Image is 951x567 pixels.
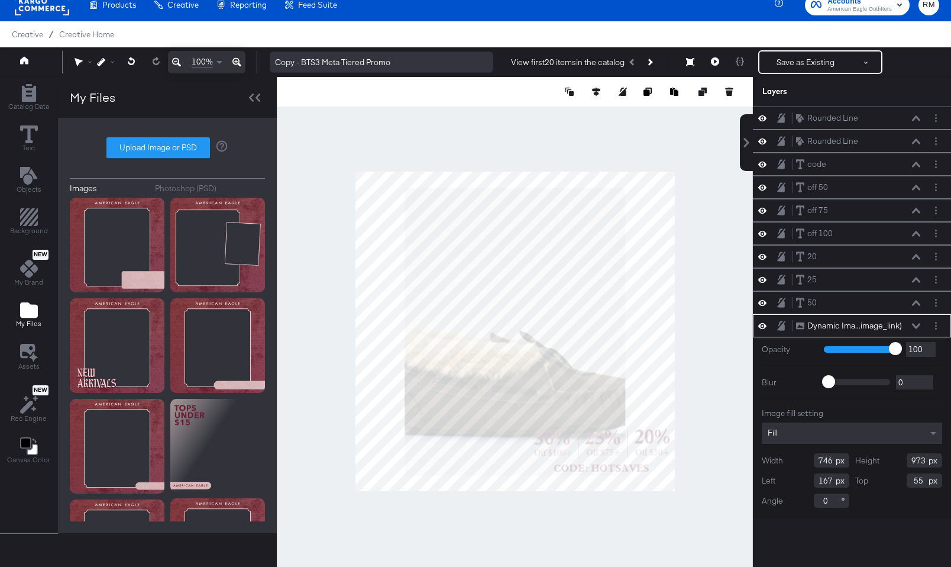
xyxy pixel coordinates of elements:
button: Layer Options [930,297,942,309]
span: Rec Engine [11,414,47,423]
div: Dynamic Ima...image_link) [807,320,902,331]
button: Layer Options [930,250,942,263]
button: 25 [795,273,817,286]
label: Top [855,475,868,487]
button: 50 [795,297,817,309]
svg: Paste image [670,88,678,96]
span: Text [22,143,35,153]
span: Fill [768,427,778,438]
span: / [43,30,59,39]
label: Angle [762,495,783,507]
button: Layer Options [930,273,942,286]
span: My Brand [14,278,43,287]
button: Layer Options [930,204,942,217]
span: Objects [17,185,41,194]
div: Layers [762,86,883,97]
button: NewMy Brand [7,247,50,291]
button: Layer Options [930,158,942,170]
button: Dynamic Ima...image_link) [795,320,903,332]
button: Save as Existing [759,51,852,73]
label: Opacity [762,344,815,355]
div: Rounded Line [807,112,858,124]
button: Rounded Line [795,135,859,147]
div: Image fill setting [762,408,942,419]
button: off 100 [795,227,833,240]
span: My Files [16,319,41,328]
button: Assets [11,340,47,375]
label: Height [855,455,879,466]
button: code [795,158,827,170]
button: Next Product [641,51,658,73]
div: off 50 [807,182,828,193]
div: Photoshop (PSD) [155,183,216,194]
div: 25 [807,274,817,285]
span: Canvas Color [7,455,50,465]
button: Add Rectangle [3,206,55,240]
button: off 75 [795,204,829,217]
label: Blur [762,377,815,388]
button: Add Rectangle [1,81,56,115]
span: Creative [12,30,43,39]
span: Catalog Data [8,102,49,111]
span: New [33,386,48,394]
div: off 75 [807,205,828,216]
span: 100% [192,56,213,67]
div: View first 20 items in the catalog [511,57,625,68]
div: 20 [807,251,817,262]
button: Layer Options [930,181,942,194]
div: Rounded Line [807,136,858,147]
button: off 50 [795,181,829,194]
span: American Eagle Outfitters [827,5,892,14]
button: Add Text [9,164,48,198]
div: code [807,159,826,170]
button: Text [13,123,45,156]
span: Assets [18,362,40,371]
button: Images [70,183,146,194]
svg: Copy image [643,88,652,96]
button: Paste image [670,86,682,98]
button: 20 [795,250,817,263]
button: NewRec Engine [4,382,54,427]
button: Layer Options [930,135,942,147]
div: My Files [70,89,115,106]
span: Background [10,226,48,236]
div: Images [70,183,97,194]
a: Creative Home [59,30,114,39]
div: 50 [807,297,817,308]
button: Photoshop (PSD) [155,183,266,194]
button: Copy image [643,86,655,98]
button: Layer Options [930,112,942,124]
label: Width [762,455,783,466]
button: Rounded Line [795,112,859,124]
button: Add Files [9,299,48,333]
button: Layer Options [930,320,942,332]
label: Left [762,475,775,487]
div: off 100 [807,228,833,239]
span: New [33,251,48,259]
button: Layer Options [930,227,942,240]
